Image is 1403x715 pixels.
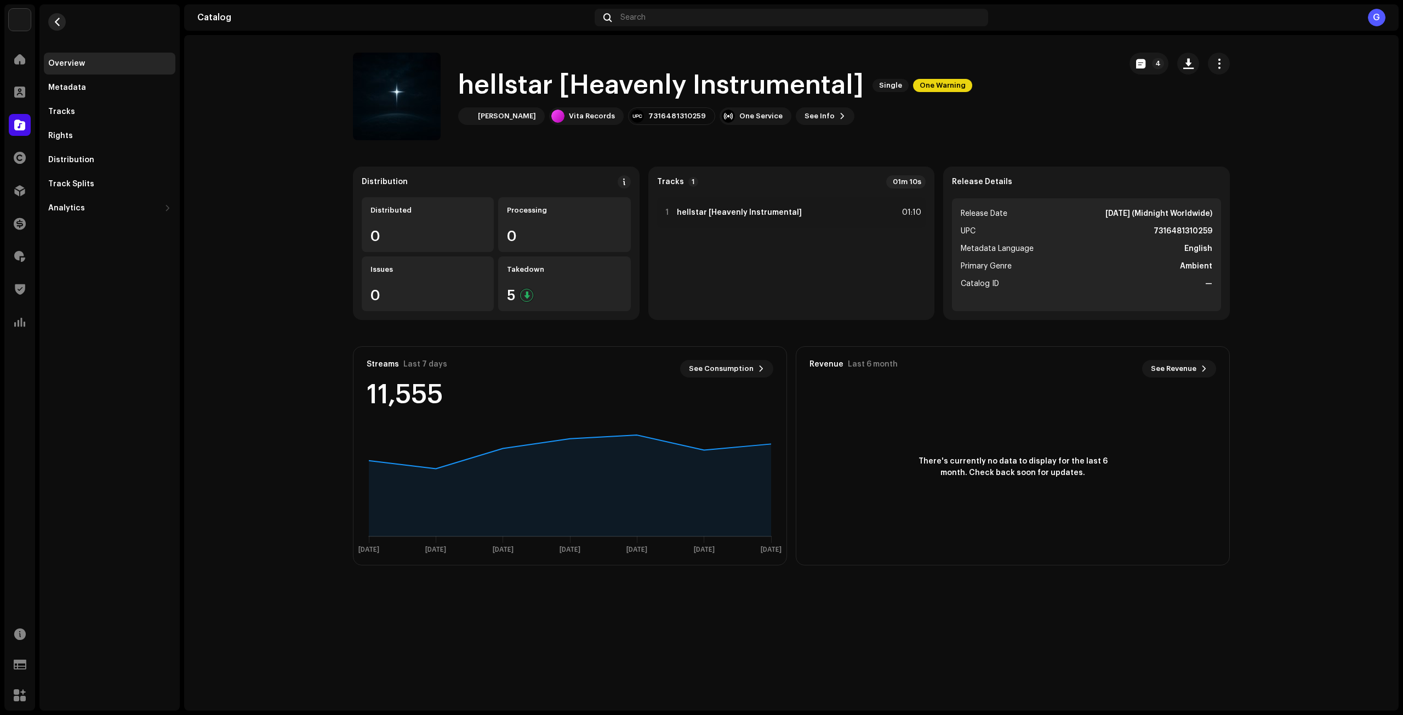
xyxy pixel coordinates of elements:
re-m-nav-dropdown: Analytics [44,197,175,219]
re-m-nav-item: Track Splits [44,173,175,195]
text: [DATE] [493,546,514,553]
text: [DATE] [626,546,647,553]
p-badge: 4 [1152,58,1164,69]
text: [DATE] [358,546,379,553]
div: [PERSON_NAME] [478,112,536,121]
div: Issues [370,265,485,274]
p-badge: 1 [688,177,698,187]
div: Takedown [507,265,621,274]
div: Overview [48,59,85,68]
strong: [DATE] (Midnight Worldwide) [1105,207,1212,220]
text: [DATE] [761,546,782,553]
div: Analytics [48,204,85,213]
div: Streams [367,360,399,369]
re-m-nav-item: Rights [44,125,175,147]
span: Single [872,79,909,92]
span: Metadata Language [961,242,1034,255]
strong: Tracks [657,178,684,186]
div: 01:10 [897,206,921,219]
div: One Service [739,112,783,121]
text: [DATE] [560,546,580,553]
div: 01m 10s [886,175,926,188]
span: See Revenue [1151,358,1196,380]
div: Distribution [48,156,94,164]
re-m-nav-item: Distribution [44,149,175,171]
div: 7316481310259 [648,112,706,121]
div: Processing [507,206,621,215]
button: See Consumption [680,360,773,377]
h1: hellstar [Heavenly Instrumental] [458,68,864,103]
img: be3d39b2-adca-469a-9822-48da0d5bca14 [460,110,474,123]
div: Revenue [809,360,843,369]
span: There's currently no data to display for the last 6 month. Check back soon for updates. [914,456,1111,479]
strong: Ambient [1180,260,1212,273]
span: UPC [961,225,976,238]
re-m-nav-item: Metadata [44,77,175,99]
div: Last 7 days [403,360,447,369]
span: Primary Genre [961,260,1012,273]
button: See Revenue [1142,360,1216,377]
span: One Warning [913,79,972,92]
div: Metadata [48,83,86,92]
strong: English [1184,242,1212,255]
span: See Consumption [689,358,754,380]
strong: hellstar [Heavenly Instrumental] [677,208,802,217]
text: [DATE] [425,546,446,553]
div: Tracks [48,107,75,116]
img: bb549e82-3f54-41b5-8d74-ce06bd45c366 [9,9,31,31]
div: G [1368,9,1385,26]
strong: 7316481310259 [1154,225,1212,238]
span: Catalog ID [961,277,999,290]
span: See Info [805,105,835,127]
strong: — [1205,277,1212,290]
re-m-nav-item: Overview [44,53,175,75]
text: [DATE] [694,546,715,553]
div: Last 6 month [848,360,898,369]
strong: Release Details [952,178,1012,186]
div: Track Splits [48,180,94,188]
button: See Info [796,107,854,125]
div: Distributed [370,206,485,215]
div: Vita Records [569,112,615,121]
div: Rights [48,131,73,140]
re-m-nav-item: Tracks [44,101,175,123]
div: Distribution [362,178,408,186]
div: Catalog [197,13,590,22]
span: Search [620,13,646,22]
button: 4 [1130,53,1168,75]
span: Release Date [961,207,1007,220]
